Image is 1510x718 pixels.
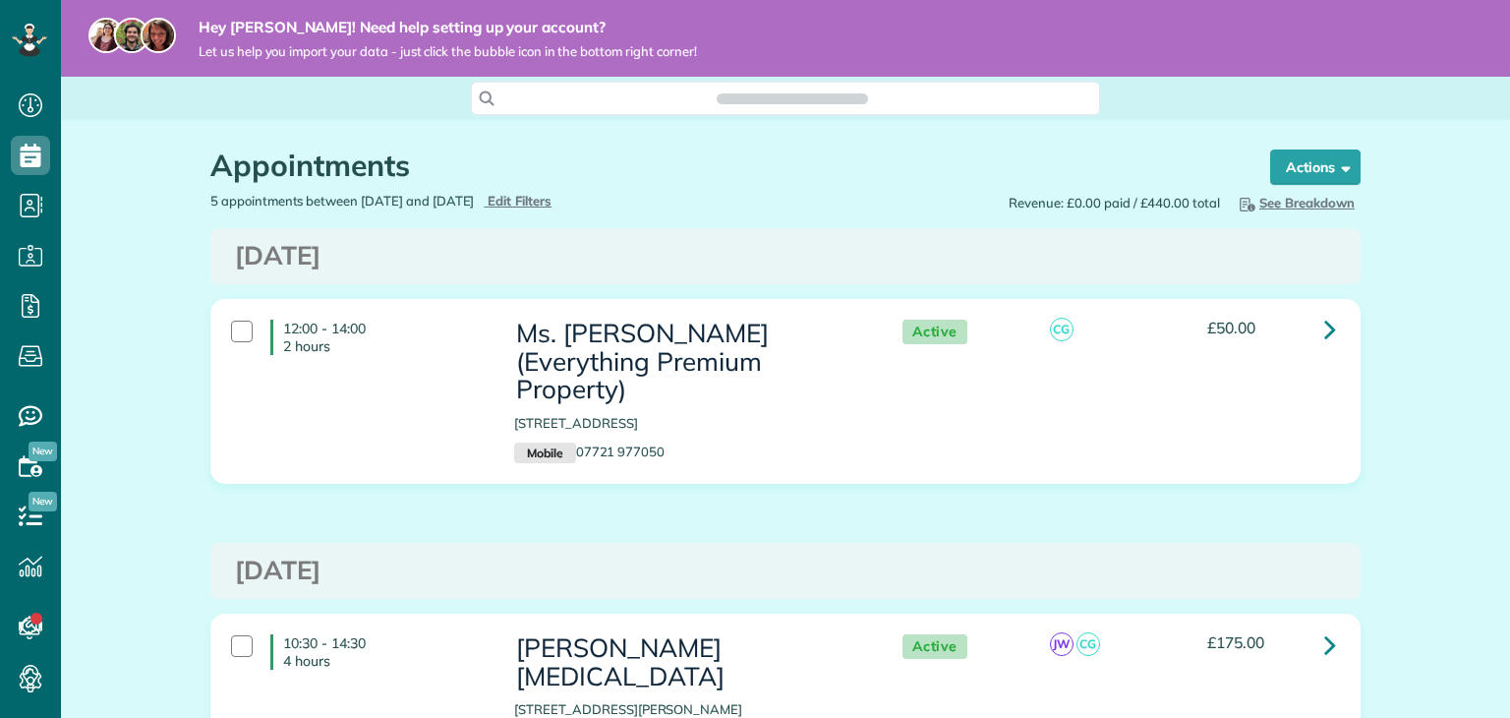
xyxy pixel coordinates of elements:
[88,18,124,53] img: maria-72a9807cf96188c08ef61303f053569d2e2a8a1cde33d635c8a3ac13582a053d.jpg
[1270,150,1361,185] button: Actions
[1076,632,1100,656] span: CG
[514,443,575,464] small: Mobile
[1207,632,1264,652] span: £175.00
[514,444,665,459] a: Mobile07721 977050
[902,320,967,344] span: Active
[199,18,697,37] strong: Hey [PERSON_NAME]! Need help setting up your account?
[484,193,552,209] a: Edit Filters
[1050,632,1074,656] span: JW
[1236,195,1355,210] span: See Breakdown
[514,320,862,404] h3: Ms. [PERSON_NAME] (Everything Premium Property)
[114,18,149,53] img: jorge-587dff0eeaa6aab1f244e6dc62b8924c3b6ad411094392a53c71c6c4a576187d.jpg
[736,89,847,108] span: Search ZenMaid…
[270,634,485,670] h4: 10:30 - 14:30
[1050,318,1074,341] span: CG
[1009,194,1220,212] span: Revenue: £0.00 paid / £440.00 total
[283,652,485,670] p: 4 hours
[235,557,1336,585] h3: [DATE]
[141,18,176,53] img: michelle-19f622bdf1676172e81f8f8fba1fb50e276960ebfe0243fe18214015130c80e4.jpg
[283,337,485,355] p: 2 hours
[210,150,1233,182] h1: Appointments
[235,242,1336,270] h3: [DATE]
[29,442,57,461] span: New
[488,193,552,209] span: Edit Filters
[902,634,967,659] span: Active
[1207,318,1255,337] span: £50.00
[1230,192,1361,213] button: See Breakdown
[270,320,485,355] h4: 12:00 - 14:00
[29,492,57,511] span: New
[196,192,785,210] div: 5 appointments between [DATE] and [DATE]
[514,414,862,433] p: [STREET_ADDRESS]
[514,634,862,690] h3: [PERSON_NAME][MEDICAL_DATA]
[199,43,697,60] span: Let us help you import your data - just click the bubble icon in the bottom right corner!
